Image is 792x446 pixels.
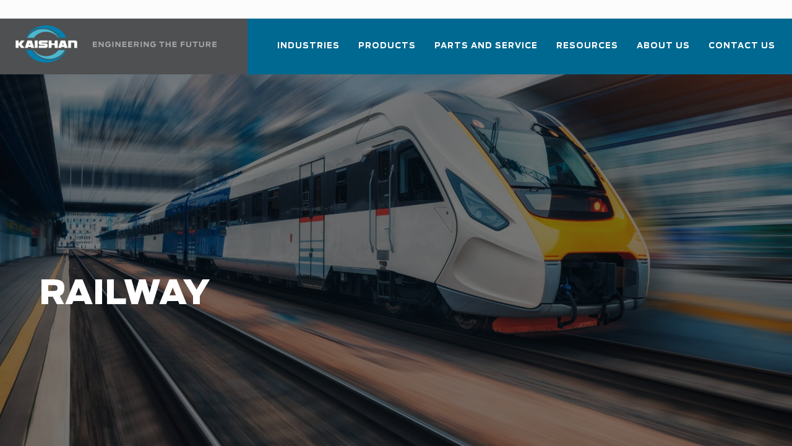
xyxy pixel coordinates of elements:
h1: Railway [39,275,631,313]
span: Contact Us [708,39,775,53]
a: Contact Us [708,30,775,72]
span: About Us [637,39,690,53]
span: Resources [556,39,618,53]
span: Industries [277,39,340,53]
a: Products [358,30,416,72]
span: Parts and Service [434,39,538,53]
a: Industries [277,30,340,72]
a: About Us [637,30,690,72]
a: Resources [556,30,618,72]
span: Products [358,39,416,53]
a: Parts and Service [434,30,538,72]
img: Engineering the future [93,42,217,47]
